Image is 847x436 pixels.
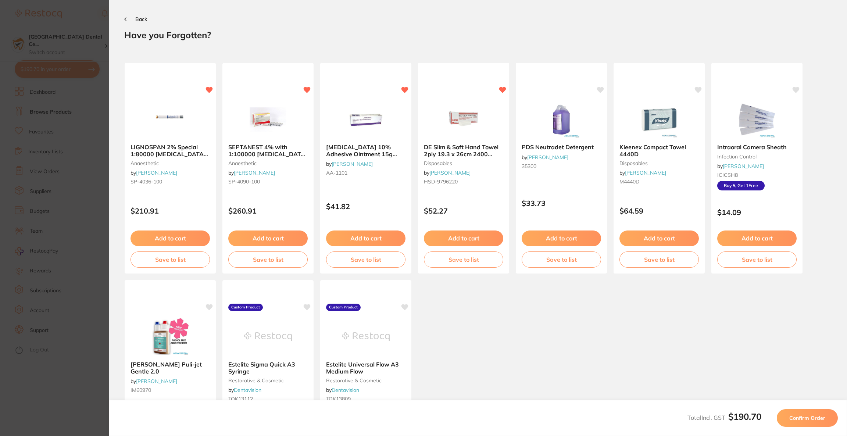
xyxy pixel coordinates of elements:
span: Confirm Order [789,415,825,421]
button: Confirm Order [777,409,838,427]
label: Custom Product [228,304,263,311]
span: by [131,169,177,176]
a: [PERSON_NAME] [234,169,275,176]
h2: Have you Forgotten? [124,29,832,40]
b: PDS Neutradet Detergent [522,144,601,150]
button: Save to list [424,251,503,268]
span: Buy 5, Get 1 Free [717,181,765,190]
small: restorative & cosmetic [326,378,405,383]
a: [PERSON_NAME] [723,163,764,169]
img: LIGNOSPAN 2% Special 1:80000 adrenalin 2.2ml 2xBox 50 Blue [146,101,194,138]
img: XYLOCAINE 10% Adhesive Ointment 15g Tube Topical [342,101,390,138]
button: Save to list [717,251,797,268]
small: M4440D [619,179,699,185]
small: AA-1101 [326,170,405,176]
a: [PERSON_NAME] [136,378,177,385]
img: Intraoral Camera Sheath [733,101,781,138]
a: [PERSON_NAME] [332,161,373,167]
span: by [717,163,764,169]
button: Add to cart [326,230,405,246]
a: [PERSON_NAME] [136,169,177,176]
b: Cattani Puli-jet Gentle 2.0 [131,361,210,375]
button: Save to list [228,251,308,268]
img: DE Slim & Soft Hand Towel 2ply 19.3 x 26cm 2400 sheets [440,101,487,138]
p: $41.82 [326,202,405,211]
a: Dentavision [234,387,261,393]
img: SEPTANEST 4% with 1:100000 adrenalin 2.2ml 2xBox 50 GOLD [244,101,292,138]
b: Intraoral Camera Sheath [717,144,797,150]
small: 35300 [522,163,601,169]
small: anaesthetic [131,160,210,166]
b: $190.70 [728,411,761,422]
a: Dentavision [332,387,359,393]
b: XYLOCAINE 10% Adhesive Ointment 15g Tube Topical [326,144,405,157]
b: Kleenex Compact Towel 4440D [619,144,699,157]
b: Estelite Universal Flow A3 Medium Flow [326,361,405,375]
a: [PERSON_NAME] [429,169,471,176]
button: Add to cart [228,230,308,246]
span: by [228,169,275,176]
button: Add to cart [619,230,699,246]
small: IM60970 [131,387,210,393]
button: Add to cart [131,230,210,246]
small: TOK13809 [326,396,405,402]
button: Add to cart [424,230,503,246]
button: Add to cart [522,230,601,246]
img: Estelite Universal Flow A3 Medium Flow [342,318,390,355]
p: $64.59 [619,207,699,215]
b: LIGNOSPAN 2% Special 1:80000 adrenalin 2.2ml 2xBox 50 Blue [131,144,210,157]
img: Cattani Puli-jet Gentle 2.0 [146,318,194,355]
small: SP-4036-100 [131,179,210,185]
button: Save to list [131,251,210,268]
small: anaesthetic [228,160,308,166]
p: $14.09 [717,208,797,217]
p: $260.91 [228,207,308,215]
b: SEPTANEST 4% with 1:100000 adrenalin 2.2ml 2xBox 50 GOLD [228,144,308,157]
b: DE Slim & Soft Hand Towel 2ply 19.3 x 26cm 2400 sheets [424,144,503,157]
button: Save to list [326,251,405,268]
small: disposables [424,160,503,166]
small: TOK13112 [228,396,308,402]
small: infection control [717,154,797,160]
img: Kleenex Compact Towel 4440D [635,101,683,138]
p: $52.27 [424,207,503,215]
span: by [326,387,359,393]
label: Custom Product [326,304,361,311]
p: $210.91 [131,207,210,215]
span: Back [135,16,147,22]
b: Estelite Sigma Quick A3 Syringe [228,361,308,375]
span: Total Incl. GST [687,414,761,421]
small: ICICSH8 [717,172,797,178]
a: [PERSON_NAME] [625,169,666,176]
span: by [522,154,568,161]
p: $33.73 [522,199,601,207]
span: by [619,169,666,176]
button: Save to list [619,251,699,268]
span: by [131,378,177,385]
a: [PERSON_NAME] [527,154,568,161]
small: restorative & cosmetic [228,378,308,383]
span: by [326,161,373,167]
span: by [424,169,471,176]
small: HSD-9796220 [424,179,503,185]
small: SP-4090-100 [228,179,308,185]
span: by [228,387,261,393]
button: Add to cart [717,230,797,246]
button: Back [124,16,147,22]
img: PDS Neutradet Detergent [537,101,585,138]
button: Save to list [522,251,601,268]
small: disposables [619,160,699,166]
img: Estelite Sigma Quick A3 Syringe [244,318,292,355]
